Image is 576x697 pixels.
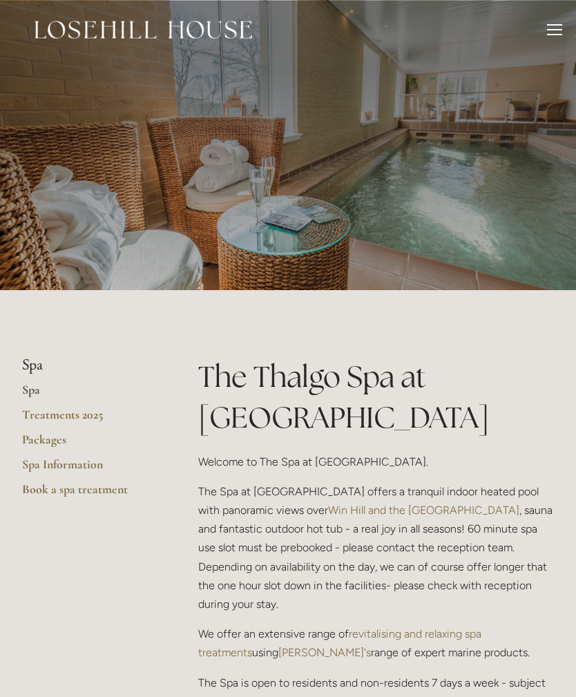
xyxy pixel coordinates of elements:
li: Spa [22,356,154,374]
a: Packages [22,432,154,457]
h1: The Thalgo Spa at [GEOGRAPHIC_DATA] [198,356,554,438]
a: [PERSON_NAME]'s [278,646,371,659]
p: We offer an extensive range of using range of expert marine products. [198,624,554,662]
img: Losehill House [35,21,252,39]
a: Treatments 2025 [22,407,154,432]
p: The Spa at [GEOGRAPHIC_DATA] offers a tranquil indoor heated pool with panoramic views over , sau... [198,482,554,613]
a: Spa [22,382,154,407]
p: Welcome to The Spa at [GEOGRAPHIC_DATA]. [198,452,554,471]
a: Win Hill and the [GEOGRAPHIC_DATA] [328,504,519,517]
a: Book a spa treatment [22,481,154,506]
a: Spa Information [22,457,154,481]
